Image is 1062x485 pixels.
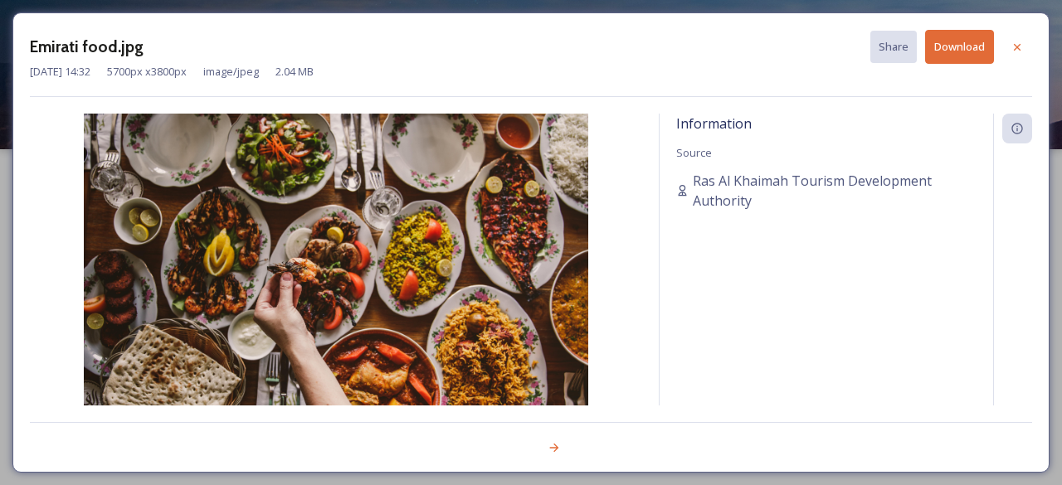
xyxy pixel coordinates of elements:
img: E229368B-DB10-453C-A3DBCF935485B341.jpg [30,114,642,449]
span: 5700 px x 3800 px [107,64,187,80]
span: image/jpeg [203,64,259,80]
span: Source [676,145,712,160]
button: Download [925,30,994,64]
span: Information [676,114,752,133]
span: 2.04 MB [275,64,314,80]
button: Share [870,31,917,63]
h3: Emirati food.jpg [30,35,144,59]
span: [DATE] 14:32 [30,64,90,80]
span: Ras Al Khaimah Tourism Development Authority [693,171,977,211]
